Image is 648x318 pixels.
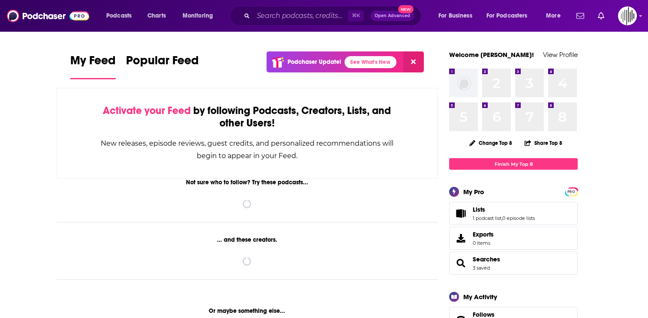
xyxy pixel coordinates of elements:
span: Exports [473,231,494,238]
a: Welcome [PERSON_NAME]! [449,51,534,59]
button: open menu [481,9,540,23]
a: Show notifications dropdown [594,9,608,23]
span: Logged in as gpg2 [618,6,637,25]
input: Search podcasts, credits, & more... [253,9,348,23]
span: Popular Feed [126,53,199,73]
div: My Activity [463,293,497,301]
span: For Podcasters [486,10,528,22]
span: New [398,5,414,13]
a: Lists [473,206,535,213]
button: Open AdvancedNew [371,11,414,21]
div: by following Podcasts, Creators, Lists, and other Users! [100,105,394,129]
a: 0 episode lists [502,215,535,221]
button: open menu [177,9,224,23]
a: Searches [452,257,469,269]
span: Charts [147,10,166,22]
span: For Business [438,10,472,22]
a: 3 saved [473,265,490,271]
img: missing-image.png [449,69,478,97]
a: See What's New [345,56,396,68]
span: More [546,10,561,22]
div: My Pro [463,188,484,196]
span: ⌘ K [348,10,364,21]
a: Finish My Top 8 [449,158,578,170]
a: Show notifications dropdown [573,9,588,23]
span: My Feed [70,53,116,73]
a: 1 podcast list [473,215,501,221]
a: Exports [449,227,578,250]
a: Popular Feed [126,53,199,79]
button: open menu [100,9,143,23]
button: open menu [432,9,483,23]
button: Change Top 8 [464,138,517,148]
div: Or maybe something else... [57,307,438,315]
span: Lists [449,202,578,225]
button: Share Top 8 [524,135,563,151]
div: ... and these creators. [57,236,438,243]
a: Searches [473,255,500,263]
span: Monitoring [183,10,213,22]
p: Podchaser Update! [288,58,341,66]
span: Lists [473,206,485,213]
span: Activate your Feed [103,104,191,117]
button: Show profile menu [618,6,637,25]
img: Podchaser - Follow, Share and Rate Podcasts [7,8,89,24]
a: PRO [566,188,576,195]
button: open menu [540,9,571,23]
a: My Feed [70,53,116,79]
span: PRO [566,189,576,195]
div: Search podcasts, credits, & more... [238,6,429,26]
a: Lists [452,207,469,219]
div: Not sure who to follow? Try these podcasts... [57,179,438,186]
a: View Profile [543,51,578,59]
a: Charts [142,9,171,23]
img: User Profile [618,6,637,25]
span: Searches [449,252,578,275]
span: 0 items [473,240,494,246]
span: Exports [452,232,469,244]
span: Podcasts [106,10,132,22]
span: , [501,215,502,221]
span: Open Advanced [375,14,410,18]
div: New releases, episode reviews, guest credits, and personalized recommendations will begin to appe... [100,137,394,162]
